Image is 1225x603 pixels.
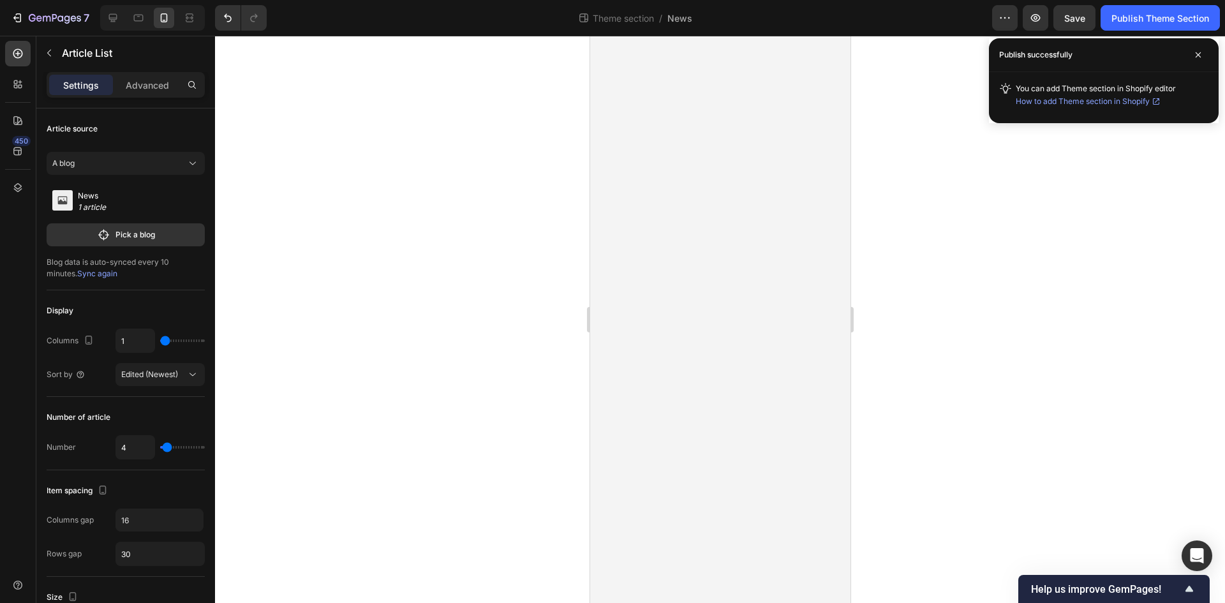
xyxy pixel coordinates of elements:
p: Article List [62,45,200,61]
span: You can add Theme section in Shopify editor [1016,84,1176,108]
button: Show survey - Help us improve GemPages! [1031,581,1197,597]
div: 450 [12,136,31,146]
input: Auto [115,509,204,532]
input: Auto [116,329,154,352]
iframe: Design area [590,36,850,603]
button: 7 [5,5,95,31]
div: Number [47,442,76,453]
div: Publish Theme Section [1111,11,1209,25]
button: Edited (Newest) [115,363,205,386]
div: Blog data is auto-synced every 10 minutes. [47,257,205,279]
input: Auto [116,542,204,565]
div: Columns gap [47,514,94,526]
div: Display [47,305,73,316]
div: Rows gap [47,548,82,560]
button: Pick a blog [47,223,205,246]
span: A blog [52,158,75,169]
span: Theme section [590,11,657,25]
span: Help us improve GemPages! [1031,583,1182,595]
div: Number of article [47,412,110,423]
button: Save [1053,5,1095,31]
button: A blog [47,152,205,175]
span: Sync again [77,269,117,278]
div: Item spacing [47,482,110,500]
button: Publish Theme Section [1101,5,1220,31]
p: 7 [84,10,89,26]
span: / [659,11,662,25]
span: Save [1064,13,1085,24]
p: Settings [63,78,99,92]
div: Columns [47,332,96,350]
span: How to add Theme section in Shopify [1016,95,1150,108]
p: News [78,190,122,202]
p: Advanced [126,78,169,92]
span: News [667,11,692,25]
div: Sort by [47,369,85,380]
p: 1 article [78,202,122,213]
p: Pick a blog [115,229,155,241]
div: Undo/Redo [215,5,267,31]
input: Auto [116,436,154,459]
span: Edited (Newest) [121,369,178,379]
div: Open Intercom Messenger [1182,540,1212,571]
div: Article source [47,123,98,135]
p: Publish successfully [999,48,1073,61]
